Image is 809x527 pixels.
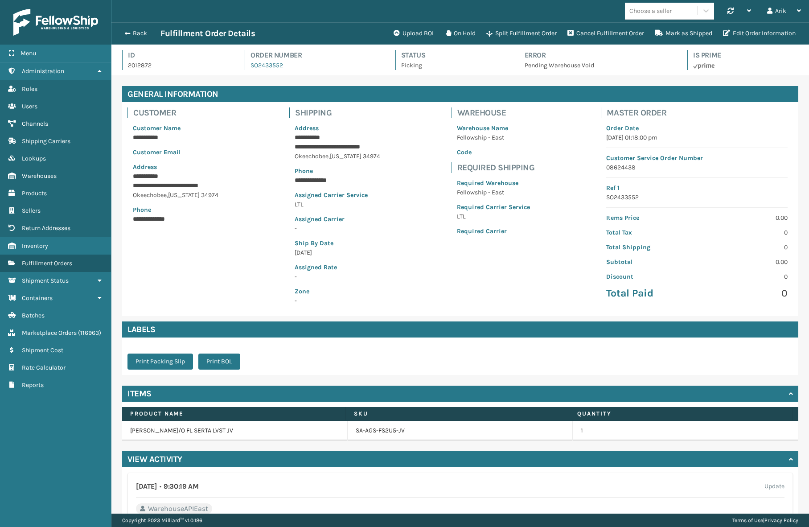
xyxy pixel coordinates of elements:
img: logo [13,9,98,36]
p: SO2433552 [606,193,788,202]
p: Pending Warehouse Void [525,61,671,70]
p: Total Tax [606,228,692,237]
span: Warehouses [22,172,57,180]
a: SA-AGS-FS2U5-JV [356,426,405,435]
span: Products [22,189,47,197]
button: Print Packing Slip [127,354,193,370]
span: , [167,191,168,199]
p: 0 [702,243,788,252]
span: Okeechobee [295,152,329,160]
p: Subtotal [606,257,692,267]
label: Quantity [577,410,784,418]
label: SKU [354,410,561,418]
span: Okeechobee [133,191,167,199]
span: Reports [22,381,44,389]
span: Fulfillment Orders [22,259,72,267]
p: Phone [133,205,218,214]
h4: Is Prime [693,50,798,61]
label: Update [764,481,784,492]
span: WarehouseAPIEast [148,503,208,514]
span: Inventory [22,242,48,250]
a: Privacy Policy [764,517,798,523]
button: Print BOL [198,354,240,370]
h4: [DATE] 9:30:19 AM [136,481,198,492]
span: [US_STATE] [168,191,200,199]
p: 0.00 [702,257,788,267]
p: 0 [702,228,788,237]
button: Cancel Fulfillment Order [562,25,649,42]
p: Ship By Date [295,239,380,248]
h4: Id [128,50,229,61]
span: Marketplace Orders [22,329,77,337]
h4: Master Order [607,107,793,118]
p: Warehouse Name [457,124,530,133]
td: 1 [573,421,798,441]
p: 0.00 [702,213,788,222]
i: Split Fulfillment Order [486,31,493,37]
span: Batches [22,312,45,319]
p: [DATE] [295,248,380,257]
span: Lookups [22,155,46,162]
p: Customer Name [133,124,218,133]
button: Edit Order Information [718,25,801,42]
button: Back [119,29,160,37]
p: Assigned Rate [295,263,380,272]
span: • [160,482,161,490]
p: Ref 1 [606,183,788,193]
p: 0 [702,272,788,281]
span: [US_STATE] [330,152,361,160]
p: - [295,272,380,281]
h4: View Activity [127,454,182,465]
span: Menu [21,49,36,57]
p: Picking [401,61,503,70]
td: [PERSON_NAME]/O FL SERTA LVST JV [122,421,348,441]
h4: Status [401,50,503,61]
p: Required Carrier Service [457,202,530,212]
span: - [295,287,380,305]
span: Shipping Carriers [22,137,70,145]
button: Split Fulfillment Order [481,25,562,42]
h4: Order Number [251,50,379,61]
i: Mark as Shipped [655,30,663,36]
i: Edit [723,30,730,36]
p: - [295,224,380,233]
p: Required Warehouse [457,178,530,188]
p: Customer Email [133,148,218,157]
p: LTL [295,200,380,209]
p: Assigned Carrier [295,214,380,224]
span: Administration [22,67,64,75]
p: Zone [295,287,380,296]
h4: Labels [122,321,798,338]
p: 2012872 [128,61,229,70]
span: , [329,152,330,160]
p: Total Paid [606,287,692,300]
span: Shipment Status [22,277,69,284]
span: Containers [22,294,53,302]
a: Terms of Use [732,517,763,523]
p: Order Date [606,124,788,133]
p: Assigned Carrier Service [295,190,380,200]
span: Return Addresses [22,224,70,232]
span: Sellers [22,207,41,214]
div: | [732,514,798,527]
span: Rate Calculator [22,364,66,371]
i: On Hold [446,30,451,36]
p: LTL [457,212,530,221]
span: 34974 [363,152,380,160]
p: Required Carrier [457,226,530,236]
span: Users [22,103,37,110]
button: On Hold [440,25,481,42]
p: Copyright 2023 Milliard™ v 1.0.186 [122,514,202,527]
button: Mark as Shipped [649,25,718,42]
h3: Fulfillment Order Details [160,28,255,39]
h4: Items [127,388,152,399]
i: Upload BOL [394,30,400,36]
p: Total Shipping [606,243,692,252]
h4: Customer [133,107,224,118]
a: SO2433552 [251,62,283,69]
p: 08624438 [606,163,788,172]
span: Shipment Cost [22,346,63,354]
p: Phone [295,166,380,176]
h4: General Information [122,86,798,102]
h4: Warehouse [457,107,535,118]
